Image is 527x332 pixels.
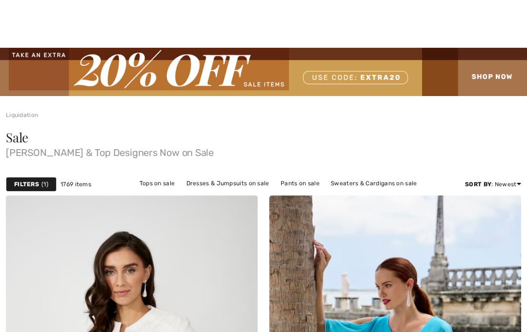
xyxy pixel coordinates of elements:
a: Dresses & Jumpsuits on sale [182,177,274,190]
a: Tops on sale [135,177,180,190]
strong: Filters [14,180,39,189]
span: [PERSON_NAME] & Top Designers Now on Sale [6,144,521,157]
a: Sweaters & Cardigans on sale [326,177,422,190]
a: Skirts on sale [264,190,313,202]
strong: Sort By [465,181,491,188]
a: Liquidation [6,112,38,118]
a: Outerwear on sale [315,190,378,202]
a: Pants on sale [276,177,324,190]
a: Jackets & Blazers on sale [179,190,263,202]
span: 1 [41,180,48,189]
span: 1769 items [61,180,91,189]
span: Sale [6,129,28,146]
div: : Newest [465,180,521,189]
